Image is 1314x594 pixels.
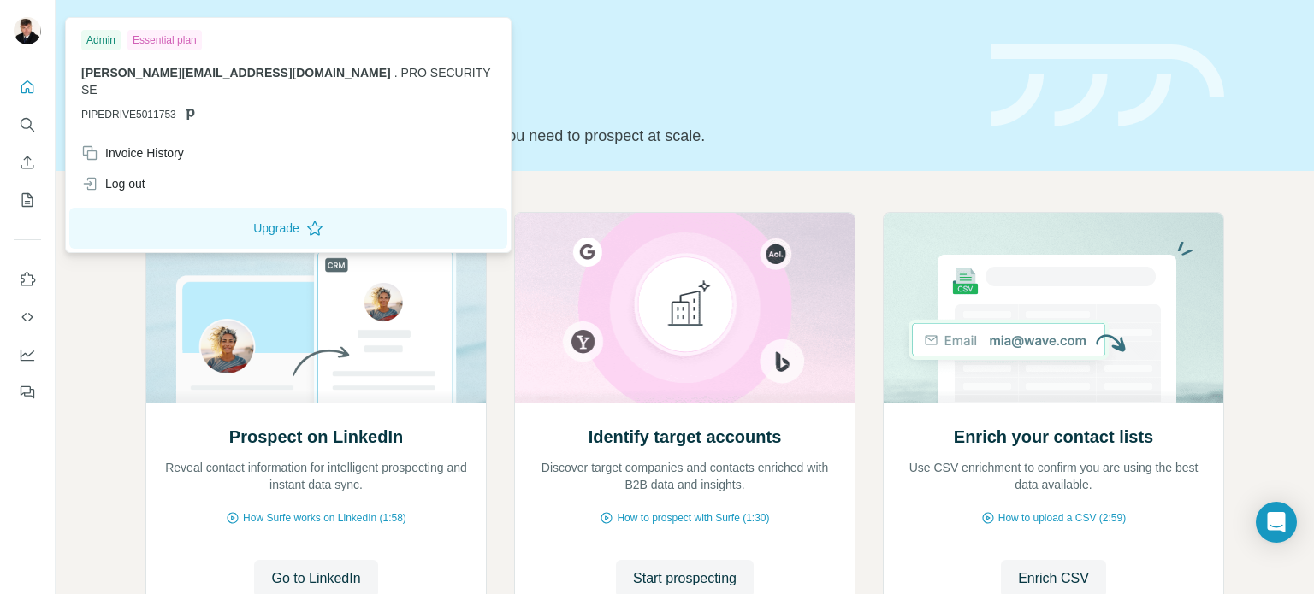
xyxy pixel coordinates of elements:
[998,510,1126,526] span: How to upload a CSV (2:59)
[14,72,41,103] button: Quick start
[617,510,769,526] span: How to prospect with Surfe (1:30)
[901,459,1206,493] p: Use CSV enrichment to confirm you are using the best data available.
[81,144,184,162] div: Invoice History
[589,425,782,449] h2: Identify target accounts
[243,510,406,526] span: How Surfe works on LinkedIn (1:58)
[163,459,469,493] p: Reveal contact information for intelligent prospecting and instant data sync.
[1018,568,1089,589] span: Enrich CSV
[271,568,360,589] span: Go to LinkedIn
[145,213,487,403] img: Prospect on LinkedIn
[991,44,1224,127] img: banner
[954,425,1153,449] h2: Enrich your contact lists
[514,213,855,403] img: Identify target accounts
[532,459,838,493] p: Discover target companies and contacts enriched with B2B data and insights.
[14,17,41,44] img: Avatar
[145,124,970,148] p: Pick your starting point and we’ll provide everything you need to prospect at scale.
[14,377,41,408] button: Feedback
[81,30,121,50] div: Admin
[14,109,41,140] button: Search
[14,264,41,295] button: Use Surfe on LinkedIn
[81,175,145,192] div: Log out
[883,213,1224,403] img: Enrich your contact lists
[81,107,176,122] span: PIPEDRIVE5011753
[14,339,41,370] button: Dashboard
[69,208,507,249] button: Upgrade
[229,425,403,449] h2: Prospect on LinkedIn
[127,30,202,50] div: Essential plan
[14,302,41,332] button: Use Surfe API
[81,66,391,79] span: [PERSON_NAME][EMAIL_ADDRESS][DOMAIN_NAME]
[394,66,398,79] span: .
[145,79,970,114] h1: Let’s prospect together
[633,568,737,589] span: Start prospecting
[14,147,41,178] button: Enrich CSV
[14,185,41,215] button: My lists
[145,32,970,49] div: Quick start
[1256,502,1297,543] div: Open Intercom Messenger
